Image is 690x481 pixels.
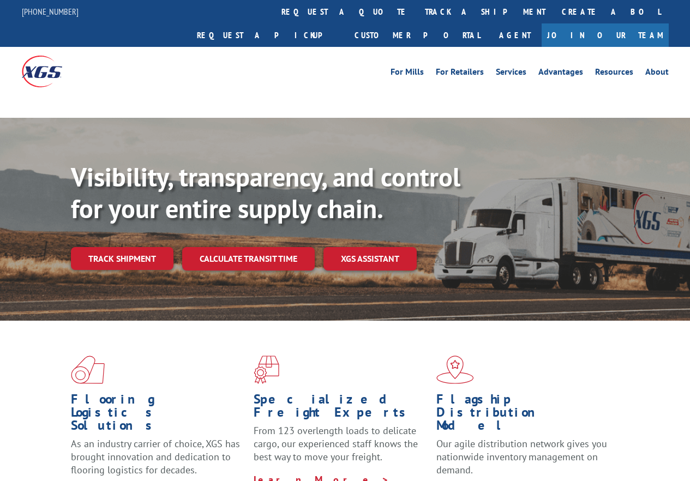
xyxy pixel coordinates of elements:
[595,68,633,80] a: Resources
[346,23,488,47] a: Customer Portal
[538,68,583,80] a: Advantages
[71,393,245,437] h1: Flooring Logistics Solutions
[488,23,542,47] a: Agent
[22,6,79,17] a: [PHONE_NUMBER]
[645,68,669,80] a: About
[391,68,424,80] a: For Mills
[436,356,474,384] img: xgs-icon-flagship-distribution-model-red
[254,424,428,473] p: From 123 overlength loads to delicate cargo, our experienced staff knows the best way to move you...
[71,247,173,270] a: Track shipment
[323,247,417,270] a: XGS ASSISTANT
[254,356,279,384] img: xgs-icon-focused-on-flooring-red
[254,393,428,424] h1: Specialized Freight Experts
[542,23,669,47] a: Join Our Team
[436,68,484,80] a: For Retailers
[189,23,346,47] a: Request a pickup
[71,356,105,384] img: xgs-icon-total-supply-chain-intelligence-red
[182,247,315,270] a: Calculate transit time
[496,68,526,80] a: Services
[436,437,607,476] span: Our agile distribution network gives you nationwide inventory management on demand.
[71,437,240,476] span: As an industry carrier of choice, XGS has brought innovation and dedication to flooring logistics...
[71,160,460,225] b: Visibility, transparency, and control for your entire supply chain.
[436,393,611,437] h1: Flagship Distribution Model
